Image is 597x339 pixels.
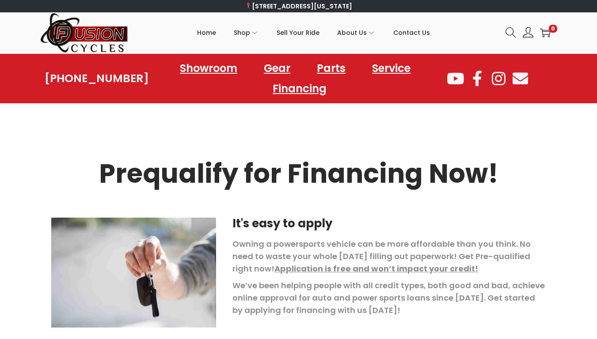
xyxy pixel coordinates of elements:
span: Home [197,22,216,44]
span: Sell Your Ride [277,22,319,44]
img: Woostify retina logo [40,12,129,53]
img: 📍 [245,3,251,9]
a: About Us [337,13,376,53]
a: Financing [264,79,335,99]
a: Gear [255,58,299,79]
a: 0 [540,27,551,38]
a: Home [197,13,216,53]
nav: Primary navigation [129,13,499,53]
span: Contact Us [393,22,430,44]
a: Sell Your Ride [277,13,319,53]
a: Contact Us [393,13,430,53]
span: About Us [337,22,367,44]
a: Parts [308,58,354,79]
p: We’ve been helping people with all credit types, both good and bad, achieve online approval for a... [232,279,546,316]
a: Shop [234,13,259,53]
p: Owning a powersports vehicle can be more affordable than you think. No need to waste your whole [... [232,238,546,275]
nav: Menu [149,58,445,99]
h5: It's easy to apply [232,218,546,229]
span: Shop [234,22,250,44]
a: Service [363,58,419,79]
a: [PHONE_NUMBER] [45,72,149,85]
span: Application is free and won’t impact your credit! [274,263,478,274]
h2: Prequalify for Financing Now! [51,161,546,187]
a: Showroom [171,58,246,79]
a: [STREET_ADDRESS][US_STATE] [245,2,352,11]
